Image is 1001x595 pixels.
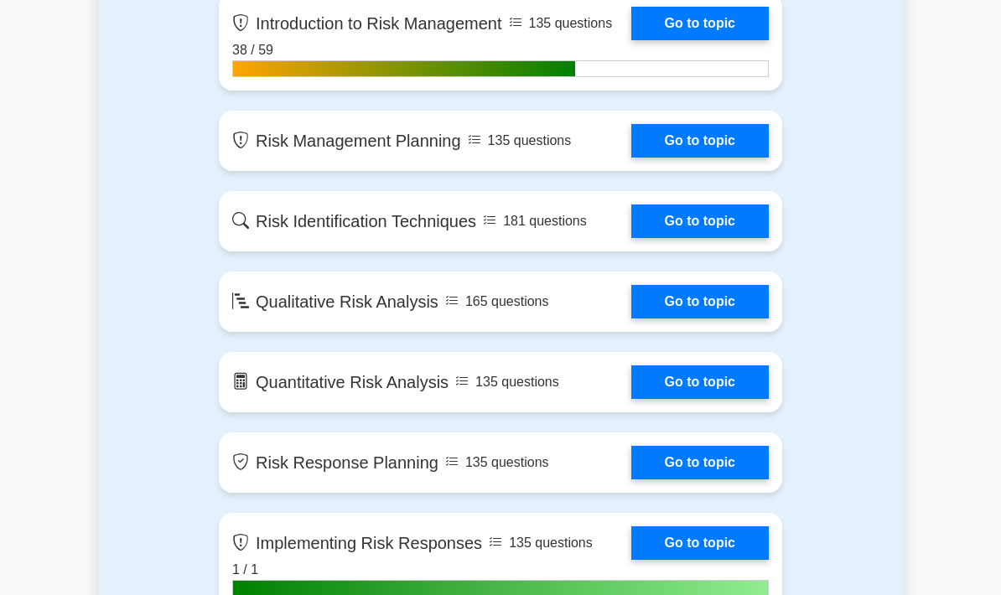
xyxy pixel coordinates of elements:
a: Go to topic [631,526,769,560]
a: Go to topic [631,446,769,479]
a: Go to topic [631,365,769,399]
a: Go to topic [631,285,769,318]
a: Go to topic [631,7,769,40]
a: Go to topic [631,124,769,158]
a: Go to topic [631,204,769,238]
